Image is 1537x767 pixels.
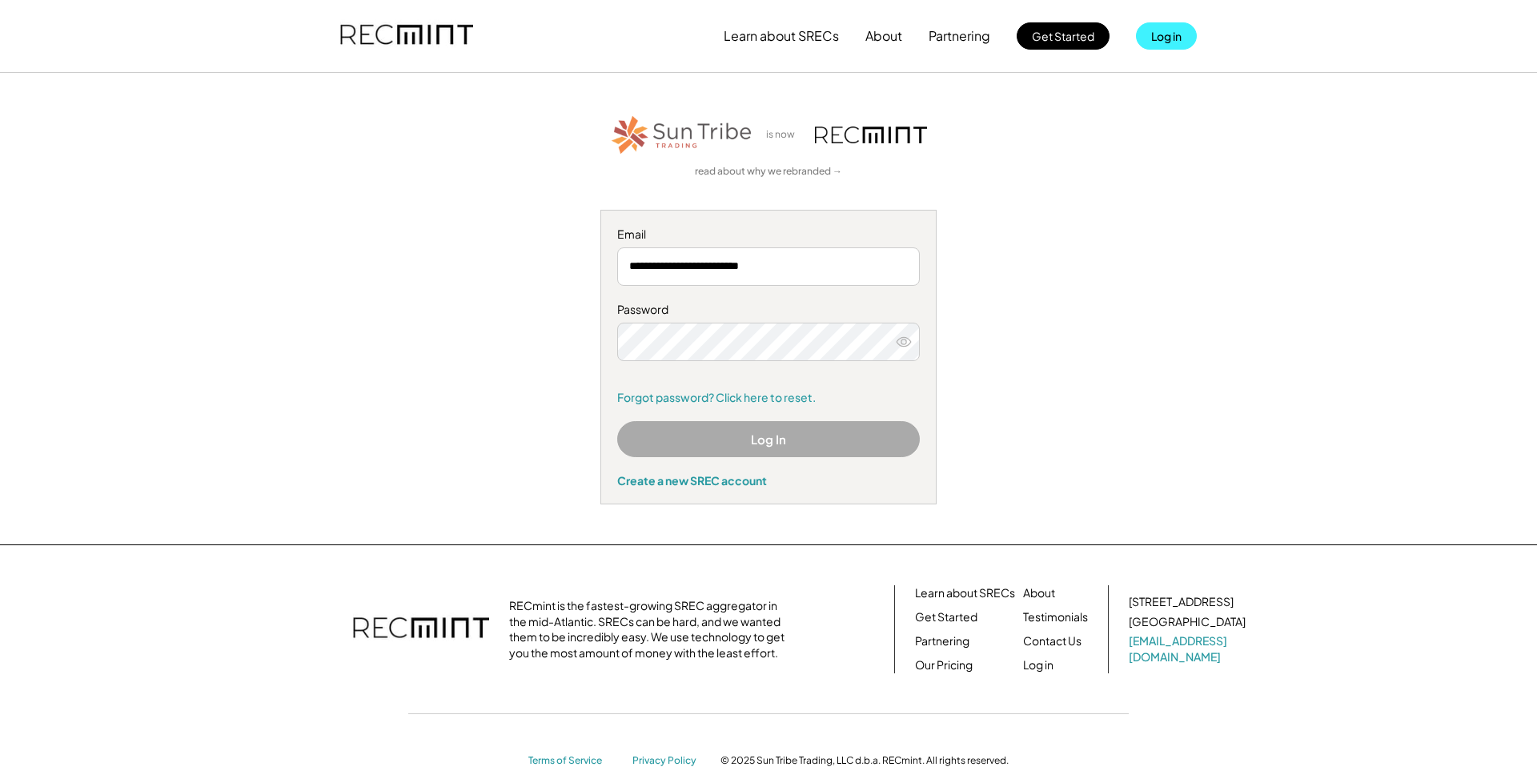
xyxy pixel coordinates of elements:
[617,473,920,488] div: Create a new SREC account
[1136,22,1197,50] button: Log in
[610,113,754,157] img: STT_Horizontal_Logo%2B-%2BColor.png
[695,165,842,179] a: read about why we rebranded →
[353,601,489,657] img: recmint-logotype%403x.png
[762,128,807,142] div: is now
[340,9,473,63] img: recmint-logotype%403x.png
[865,20,902,52] button: About
[929,20,990,52] button: Partnering
[1017,22,1110,50] button: Get Started
[1023,657,1053,673] a: Log in
[724,20,839,52] button: Learn about SRECs
[617,227,920,243] div: Email
[617,302,920,318] div: Password
[1023,633,1082,649] a: Contact Us
[1023,609,1088,625] a: Testimonials
[815,126,927,143] img: recmint-logotype%403x.png
[617,421,920,457] button: Log In
[915,585,1015,601] a: Learn about SRECs
[509,598,793,661] div: RECmint is the fastest-growing SREC aggregator in the mid-Atlantic. SRECs can be hard, and we wan...
[915,657,973,673] a: Our Pricing
[720,754,1009,767] div: © 2025 Sun Tribe Trading, LLC d.b.a. RECmint. All rights reserved.
[915,633,969,649] a: Partnering
[1023,585,1055,601] a: About
[1129,594,1234,610] div: [STREET_ADDRESS]
[1129,633,1249,665] a: [EMAIL_ADDRESS][DOMAIN_NAME]
[1129,614,1246,630] div: [GEOGRAPHIC_DATA]
[915,609,977,625] a: Get Started
[617,390,920,406] a: Forgot password? Click here to reset.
